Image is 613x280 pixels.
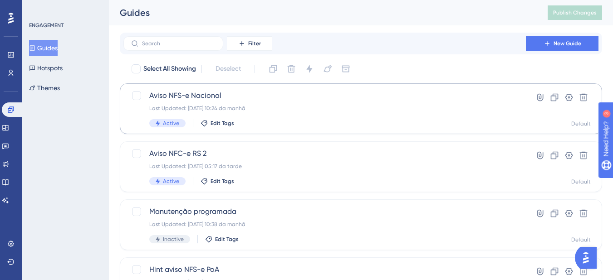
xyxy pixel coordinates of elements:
span: Inactive [163,236,184,243]
span: Active [163,178,179,185]
span: Hint aviso NFS-e PoA [149,264,500,275]
iframe: UserGuiding AI Assistant Launcher [575,244,602,271]
span: Select All Showing [143,63,196,74]
span: Deselect [216,63,241,74]
div: Default [571,120,591,127]
span: Manutenção programada [149,206,500,217]
span: Edit Tags [211,178,234,185]
span: Aviso NFC-e RS 2 [149,148,500,159]
button: Themes [29,80,60,96]
div: Last Updated: [DATE] 05:17 da tarde [149,163,500,170]
button: New Guide [526,36,598,51]
span: Publish Changes [553,9,597,16]
button: Publish Changes [548,5,602,20]
span: Edit Tags [211,120,234,127]
button: Edit Tags [201,120,234,127]
input: Search [142,40,216,47]
span: Aviso NFS-e Nacional [149,90,500,101]
span: Active [163,120,179,127]
div: Guides [120,6,525,19]
div: Last Updated: [DATE] 10:24 da manhã [149,105,500,112]
button: Filter [227,36,272,51]
span: Edit Tags [215,236,239,243]
button: Edit Tags [205,236,239,243]
span: Filter [248,40,261,47]
span: Need Help? [21,2,57,13]
div: Last Updated: [DATE] 10:38 da manhã [149,221,500,228]
button: Hotspots [29,60,63,76]
div: ENGAGEMENT [29,22,64,29]
div: Default [571,178,591,185]
button: Edit Tags [201,178,234,185]
div: 3 [63,5,66,12]
div: Default [571,236,591,243]
button: Guides [29,40,58,56]
span: New Guide [554,40,581,47]
button: Deselect [207,61,249,77]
